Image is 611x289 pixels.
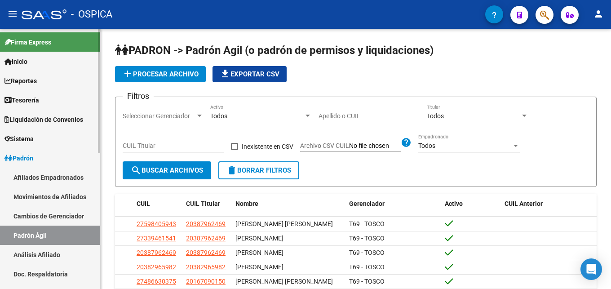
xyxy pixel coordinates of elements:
[137,220,176,227] span: 27598405943
[186,263,226,271] span: 20382965982
[345,194,441,213] datatable-header-cell: Gerenciador
[186,220,226,227] span: 20387962469
[4,115,83,124] span: Liquidación de Convenios
[226,166,291,174] span: Borrar Filtros
[210,112,227,120] span: Todos
[235,220,333,227] span: [PERSON_NAME] [PERSON_NAME]
[349,278,385,285] span: T69 - TOSCO
[7,9,18,19] mat-icon: menu
[226,165,237,176] mat-icon: delete
[235,200,258,207] span: Nombre
[186,235,226,242] span: 20387962469
[131,166,203,174] span: Buscar Archivos
[505,200,543,207] span: CUIL Anterior
[137,263,176,271] span: 20382965982
[349,220,385,227] span: T69 - TOSCO
[115,44,434,57] span: PADRON -> Padrón Agil (o padrón de permisos y liquidaciones)
[122,68,133,79] mat-icon: add
[186,249,226,256] span: 20387962469
[401,137,412,148] mat-icon: help
[235,263,283,271] span: [PERSON_NAME]
[133,194,182,213] datatable-header-cell: CUIL
[427,112,444,120] span: Todos
[220,70,279,78] span: Exportar CSV
[235,249,283,256] span: [PERSON_NAME]
[213,66,287,82] button: Exportar CSV
[235,278,333,285] span: [PERSON_NAME] [PERSON_NAME]
[300,142,349,149] span: Archivo CSV CUIL
[349,200,385,207] span: Gerenciador
[580,258,602,280] div: Open Intercom Messenger
[418,142,435,149] span: Todos
[220,68,230,79] mat-icon: file_download
[349,235,385,242] span: T69 - TOSCO
[186,200,220,207] span: CUIL Titular
[137,200,150,207] span: CUIL
[123,112,195,120] span: Seleccionar Gerenciador
[137,249,176,256] span: 20387962469
[182,194,232,213] datatable-header-cell: CUIL Titular
[593,9,604,19] mat-icon: person
[115,66,206,82] button: Procesar archivo
[123,161,211,179] button: Buscar Archivos
[123,90,154,102] h3: Filtros
[4,134,34,144] span: Sistema
[235,235,283,242] span: [PERSON_NAME]
[131,165,142,176] mat-icon: search
[71,4,112,24] span: - OSPICA
[349,263,385,271] span: T69 - TOSCO
[501,194,597,213] datatable-header-cell: CUIL Anterior
[349,249,385,256] span: T69 - TOSCO
[232,194,345,213] datatable-header-cell: Nombre
[4,57,27,67] span: Inicio
[137,235,176,242] span: 27339461541
[186,278,226,285] span: 20167090150
[445,200,463,207] span: Activo
[4,76,37,86] span: Reportes
[4,95,39,105] span: Tesorería
[242,141,293,152] span: Inexistente en CSV
[218,161,299,179] button: Borrar Filtros
[441,194,501,213] datatable-header-cell: Activo
[4,37,51,47] span: Firma Express
[349,142,401,150] input: Archivo CSV CUIL
[4,153,33,163] span: Padrón
[122,70,199,78] span: Procesar archivo
[137,278,176,285] span: 27486630375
